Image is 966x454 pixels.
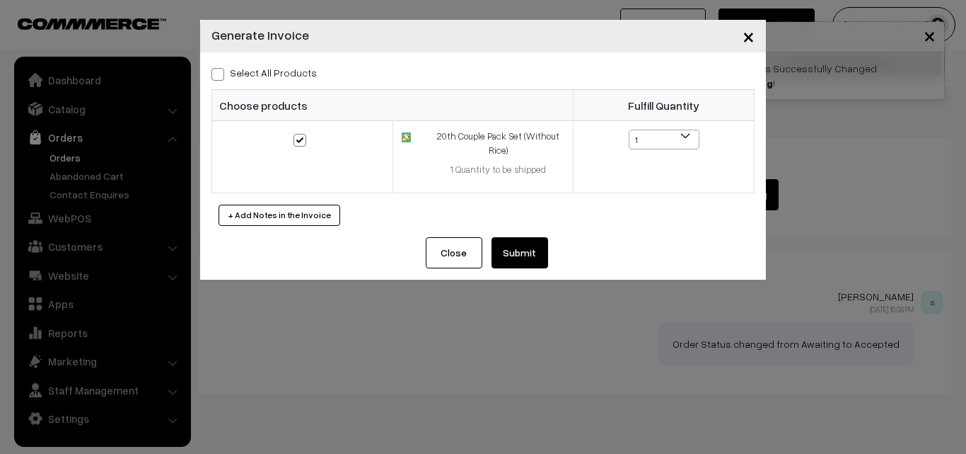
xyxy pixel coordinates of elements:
h4: Generate Invoice [211,25,309,45]
img: 17280857363664lunch-cartoon.jpg [402,132,411,142]
div: 1 Quantity to be shipped [432,163,564,177]
span: × [743,23,755,49]
div: 20th Couple Pack Set (Without Rice) [432,130,564,157]
th: Fulfill Quantity [574,90,755,121]
button: Close [426,237,482,268]
button: Submit [491,237,548,268]
label: Select all Products [211,65,317,80]
span: 1 [629,130,699,149]
span: 1 [629,130,699,150]
th: Choose products [212,90,574,121]
button: Close [731,14,766,58]
button: + Add Notes in the Invoice [219,205,340,226]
